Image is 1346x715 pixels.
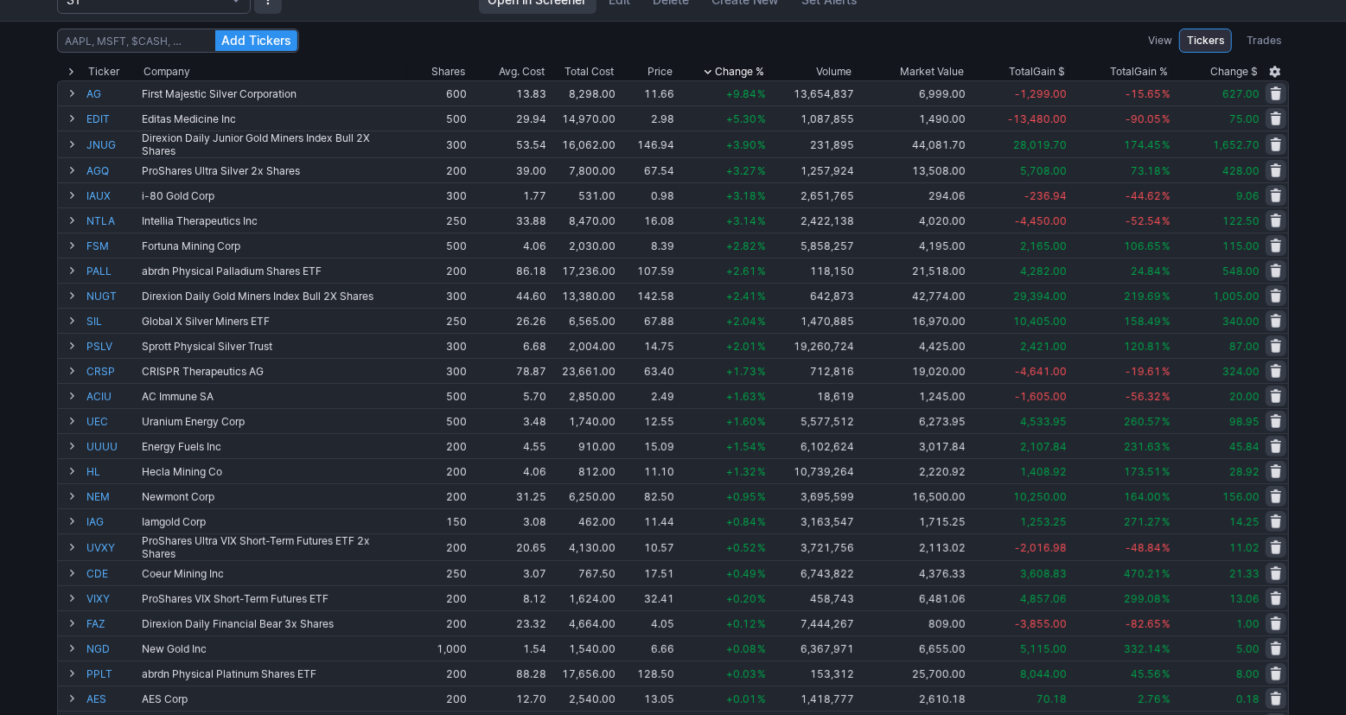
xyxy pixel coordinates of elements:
div: Energy Fuels Inc [142,440,405,453]
td: 16.08 [617,207,675,233]
span: 158.49 [1124,315,1161,328]
td: 500 [406,105,469,131]
td: 5,858,257 [768,233,856,258]
td: 2,113.02 [856,533,967,560]
span: % [1162,214,1171,227]
td: 146.94 [617,131,675,157]
td: 0.98 [617,182,675,207]
td: 13,508.00 [856,157,967,182]
td: 78.87 [469,358,548,383]
input: AAPL, MSFT, $CASH, … [57,29,299,53]
td: 82.50 [617,483,675,508]
span: -19.61 [1126,365,1161,378]
span: % [1162,315,1171,328]
span: % [757,415,766,428]
span: +0.84 [726,515,756,528]
div: Iamgold Corp [142,515,405,528]
span: 20.00 [1229,390,1260,403]
a: PALL [86,259,138,283]
span: 4,533.95 [1020,415,1067,428]
span: +3.14 [726,214,756,227]
td: 33.88 [469,207,548,233]
span: Total [1111,63,1135,80]
td: 118,150 [768,258,856,283]
span: 106.65 [1124,239,1161,252]
span: 115.00 [1222,239,1260,252]
span: 29,394.00 [1013,290,1067,303]
a: UUUU [86,434,138,458]
div: Total Cost [565,63,614,80]
td: 1,087,855 [768,105,856,131]
span: % [1162,290,1171,303]
td: 1,470,885 [768,308,856,333]
span: +1.60 [726,415,756,428]
td: 6,250.00 [548,483,617,508]
td: 600 [406,80,469,105]
span: -4,450.00 [1015,214,1067,227]
div: Ticker [88,63,119,80]
span: +1.73 [726,365,756,378]
td: 5,577,512 [768,408,856,433]
div: AC Immune SA [142,390,405,403]
span: % [1162,515,1171,528]
td: 29.94 [469,105,548,131]
span: 75.00 [1229,112,1260,125]
td: 4,020.00 [856,207,967,233]
td: 200 [406,157,469,182]
span: 324.00 [1222,365,1260,378]
td: 5.70 [469,383,548,408]
span: % [1162,340,1171,353]
span: % [1162,239,1171,252]
td: 1,490.00 [856,105,967,131]
td: 231,895 [768,131,856,157]
span: +3.27 [726,164,756,177]
span: 10,250.00 [1013,490,1067,503]
td: 712,816 [768,358,856,383]
label: View [1148,32,1172,49]
span: +9.84 [726,87,756,100]
span: % [757,164,766,177]
td: 19,260,724 [768,333,856,358]
td: 31.25 [469,483,548,508]
td: 18,619 [768,383,856,408]
div: Gain $ [1009,63,1065,80]
span: -13,480.00 [1008,112,1067,125]
span: % [1162,112,1171,125]
div: Global X Silver Miners ETF [142,315,405,328]
td: 300 [406,131,469,157]
td: 8,298.00 [548,80,617,105]
a: PPLT [86,661,138,686]
td: 42,774.00 [856,283,967,308]
div: CRISPR Therapeutics AG [142,365,405,378]
td: 2,030.00 [548,233,617,258]
span: 174.45 [1124,138,1161,151]
td: 6,565.00 [548,308,617,333]
span: % [1162,390,1171,403]
div: Price [647,63,673,80]
a: ACIU [86,384,138,408]
td: 11.66 [617,80,675,105]
span: 2,107.84 [1020,440,1067,453]
td: 300 [406,283,469,308]
td: 200 [406,258,469,283]
a: FAZ [86,611,138,635]
td: 86.18 [469,258,548,283]
div: First Majestic Silver Corporation [142,87,405,100]
span: 1,253.25 [1020,515,1067,528]
span: Total [1009,63,1033,80]
div: i-80 Gold Corp [142,189,405,202]
span: +3.90 [726,138,756,151]
span: % [1162,189,1171,202]
span: % [1162,265,1171,278]
span: Tickers [1187,32,1224,49]
span: Change $ [1210,63,1258,80]
td: 910.00 [548,433,617,458]
div: Direxion Daily Gold Miners Index Bull 2X Shares [142,290,405,303]
span: 1,408.92 [1020,465,1067,478]
td: 14,970.00 [548,105,617,131]
span: % [1162,440,1171,453]
td: 14.75 [617,333,675,358]
div: Hecla Mining Co [142,465,405,478]
td: 6,102,624 [768,433,856,458]
a: NEM [86,484,138,508]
